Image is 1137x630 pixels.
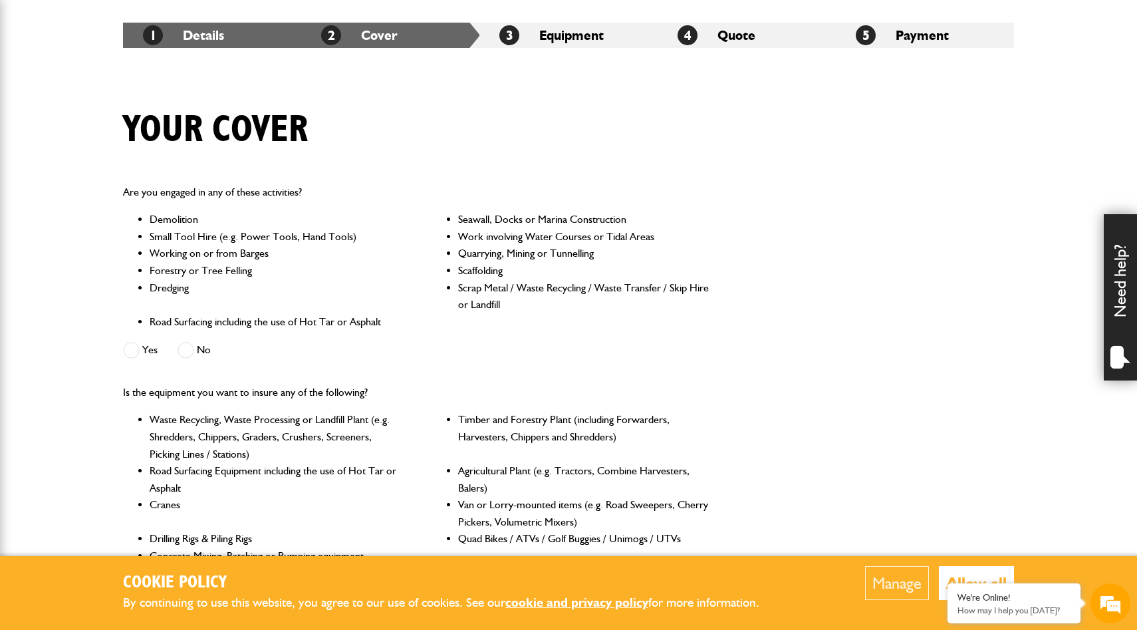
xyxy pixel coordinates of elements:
[458,530,710,548] li: Quad Bikes / ATVs / Golf Buggies / Unimogs / UTVs
[150,530,402,548] li: Drilling Rigs & Piling Rigs
[150,245,402,262] li: Working on or from Barges
[150,313,402,331] li: Road Surfacing including the use of Hot Tar or Asphalt
[836,23,1014,48] li: Payment
[150,262,402,279] li: Forestry or Tree Felling
[939,566,1014,600] button: Allow all
[150,548,402,565] li: Concrete Mixing, Batching or Pumping equipment
[865,566,929,600] button: Manage
[458,245,710,262] li: Quarrying, Mining or Tunnelling
[123,593,781,613] p: By continuing to use this website, you agree to our use of cookies. See our for more information.
[150,411,402,462] li: Waste Recycling, Waste Processing or Landfill Plant (e.g. Shredders, Chippers, Graders, Crushers,...
[143,27,224,43] a: 1Details
[123,184,710,201] p: Are you engaged in any of these activities?
[1104,214,1137,381] div: Need help?
[458,279,710,313] li: Scrap Metal / Waste Recycling / Waste Transfer / Skip Hire or Landfill
[658,23,836,48] li: Quote
[458,211,710,228] li: Seawall, Docks or Marina Construction
[150,211,402,228] li: Demolition
[458,496,710,530] li: Van or Lorry-mounted items (e.g. Road Sweepers, Cherry Pickers, Volumetric Mixers)
[458,228,710,245] li: Work involving Water Courses or Tidal Areas
[321,25,341,45] span: 2
[123,384,710,401] p: Is the equipment you want to insure any of the following?
[458,262,710,279] li: Scaffolding
[150,279,402,313] li: Dredging
[856,25,876,45] span: 5
[479,23,658,48] li: Equipment
[458,411,710,462] li: Timber and Forestry Plant (including Forwarders, Harvesters, Chippers and Shredders)
[957,605,1071,615] p: How may I help you today?
[678,25,697,45] span: 4
[505,595,648,610] a: cookie and privacy policy
[178,342,211,359] label: No
[957,592,1071,603] div: We're Online!
[123,342,158,359] label: Yes
[458,462,710,496] li: Agricultural Plant (e.g. Tractors, Combine Harvesters, Balers)
[123,573,781,593] h2: Cookie Policy
[150,462,402,496] li: Road Surfacing Equipment including the use of Hot Tar or Asphalt
[499,25,519,45] span: 3
[143,25,163,45] span: 1
[150,228,402,245] li: Small Tool Hire (e.g. Power Tools, Hand Tools)
[123,108,308,152] h1: Your cover
[150,496,402,530] li: Cranes
[301,23,479,48] li: Cover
